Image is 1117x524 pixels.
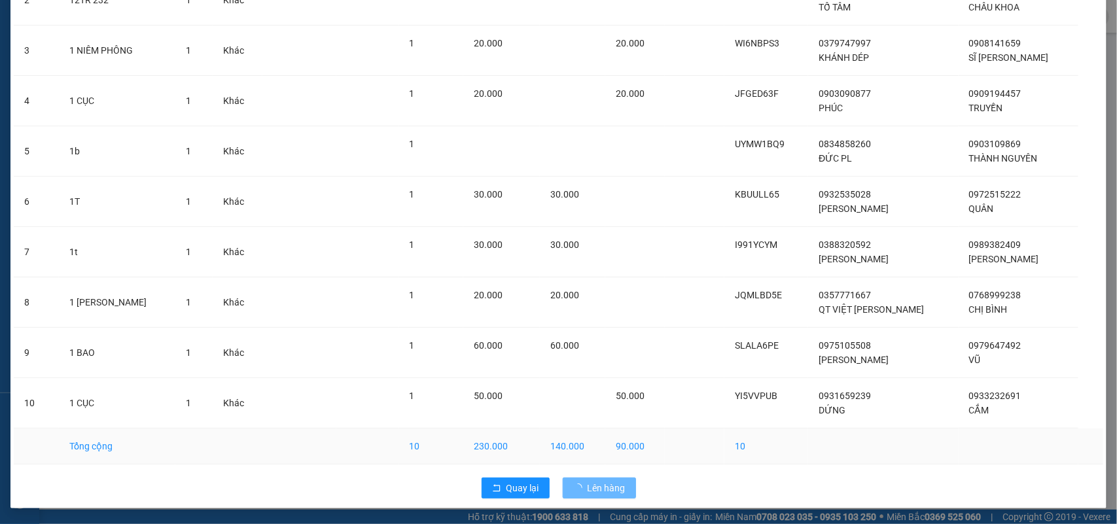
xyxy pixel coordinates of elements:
td: 1 CỤC [59,76,175,126]
td: Khác [213,378,262,428]
td: 10 [724,428,808,464]
td: 1b [59,126,175,177]
span: 0975105508 [819,340,871,351]
span: UYMW1BQ9 [735,139,785,149]
span: 0388320592 [819,239,871,250]
div: Trạm Km117 [11,11,103,43]
td: Khác [213,328,262,378]
span: 0357771667 [819,290,871,300]
span: 0908141659 [969,38,1021,48]
td: 3 [14,26,59,76]
span: 1 [186,146,191,156]
button: rollbackQuay lại [482,478,550,498]
span: [PERSON_NAME] [819,254,889,264]
span: loading [573,483,588,493]
span: 0989382409 [969,239,1021,250]
td: Khác [213,26,262,76]
span: 1 [409,189,414,200]
span: Quay lại [506,481,539,495]
span: 1 [409,139,414,149]
span: 20.000 [616,38,645,48]
span: 0909194457 [969,88,1021,99]
span: [PERSON_NAME] [819,203,889,214]
span: 1 [186,347,191,358]
span: 30.000 [474,189,503,200]
span: DỨNG [819,405,845,415]
div: 50.000 [110,84,205,116]
span: TRUYỀN [969,103,1003,113]
span: PHÚC [819,103,843,113]
span: YI5VVPUB [735,391,777,401]
span: 1 [409,239,414,250]
span: 1 [409,391,414,401]
td: 7 [14,227,59,277]
span: Lên hàng [588,481,626,495]
span: THÀNH NGUYÊN [969,153,1038,164]
td: 1 CỤC [59,378,175,428]
span: VŨ [969,355,981,365]
span: 20.000 [616,88,645,99]
span: 0931659239 [819,391,871,401]
span: CẮM [969,405,989,415]
span: WI6NBPS3 [735,38,779,48]
span: 50.000 [616,391,645,401]
span: 60.000 [550,340,579,351]
span: 0903090877 [819,88,871,99]
span: JQMLBD5E [735,290,782,300]
span: JFGED63F [735,88,779,99]
span: 20.000 [550,290,579,300]
span: 30.000 [550,189,579,200]
td: 9 [14,328,59,378]
span: 1 [186,297,191,307]
span: 1 [186,398,191,408]
span: 1 [186,96,191,106]
span: I991YCYM [735,239,777,250]
div: 0933232691 [112,43,204,61]
span: 1 [186,247,191,257]
td: 5 [14,126,59,177]
span: 50.000 [474,391,503,401]
span: ĐỨC PL [819,153,852,164]
span: 1 [409,38,414,48]
span: 1 [409,340,414,351]
td: 10 [399,428,463,464]
span: 0768999238 [969,290,1021,300]
td: 4 [14,76,59,126]
span: Nhận: [112,12,143,26]
div: 0931659239 [11,58,103,77]
td: 1T [59,177,175,227]
span: TỐ TÂM [819,2,851,12]
span: 30.000 [474,239,503,250]
td: 8 [14,277,59,328]
span: 0379747997 [819,38,871,48]
span: Gửi: [11,12,31,26]
span: QUÂN [969,203,994,214]
span: 0932535028 [819,189,871,200]
span: 1 [186,196,191,207]
span: 0903109869 [969,139,1021,149]
span: SLALA6PE [735,340,779,351]
td: Khác [213,277,262,328]
span: 0933232691 [969,391,1021,401]
td: Khác [213,126,262,177]
td: Khác [213,76,262,126]
span: KHÁNH DÉP [819,52,869,63]
td: 1 [PERSON_NAME] [59,277,175,328]
span: 0979647492 [969,340,1021,351]
span: SĨ [PERSON_NAME] [969,52,1049,63]
span: [PERSON_NAME] [819,355,889,365]
td: Khác [213,177,262,227]
span: rollback [492,483,501,494]
td: 140.000 [540,428,605,464]
button: Lên hàng [563,478,636,498]
div: VP HCM [112,11,204,27]
td: Tổng cộng [59,428,175,464]
span: Chưa TT : [110,84,138,115]
span: KBUULL65 [735,189,779,200]
span: 60.000 [474,340,503,351]
span: 30.000 [550,239,579,250]
td: 1 BAO [59,328,175,378]
span: 0834858260 [819,139,871,149]
td: 90.000 [605,428,664,464]
span: 20.000 [474,88,503,99]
